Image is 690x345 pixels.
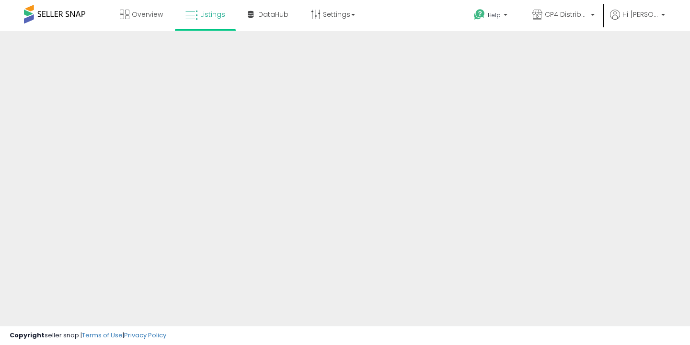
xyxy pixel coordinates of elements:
[473,9,485,21] i: Get Help
[200,10,225,19] span: Listings
[10,331,45,340] strong: Copyright
[124,331,166,340] a: Privacy Policy
[622,10,658,19] span: Hi [PERSON_NAME]
[132,10,163,19] span: Overview
[466,1,517,31] a: Help
[545,10,588,19] span: CP4 Distributors
[258,10,288,19] span: DataHub
[488,11,501,19] span: Help
[82,331,123,340] a: Terms of Use
[610,10,665,31] a: Hi [PERSON_NAME]
[10,331,166,340] div: seller snap | |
